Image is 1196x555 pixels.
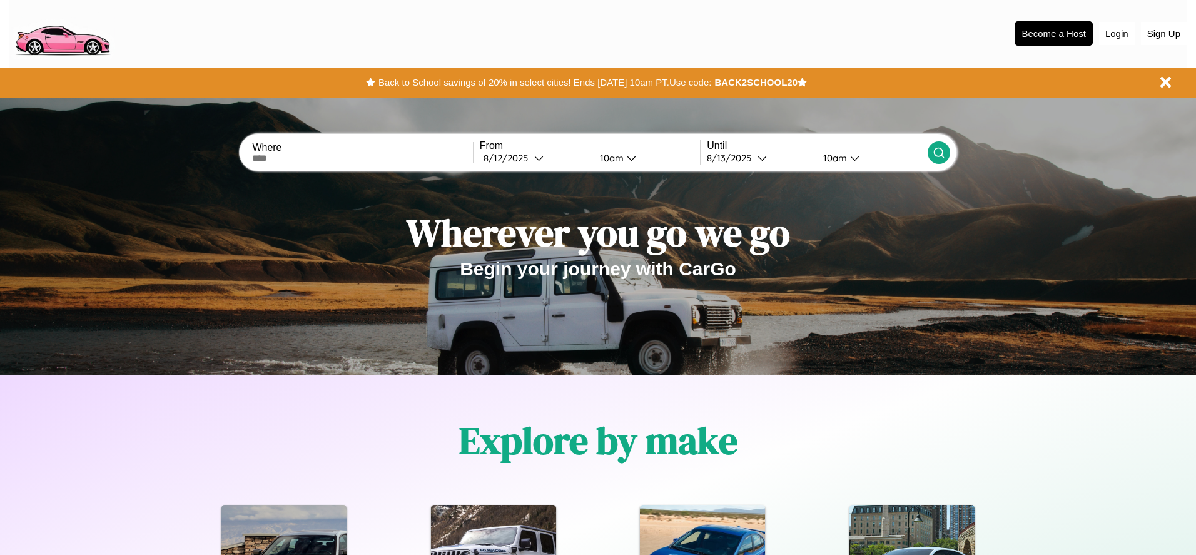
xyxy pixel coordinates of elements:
img: logo [9,6,115,59]
label: Where [252,142,472,153]
div: 10am [817,152,850,164]
div: 8 / 12 / 2025 [484,152,534,164]
b: BACK2SCHOOL20 [714,77,798,88]
button: Login [1099,22,1135,45]
button: Back to School savings of 20% in select cities! Ends [DATE] 10am PT.Use code: [375,74,714,91]
button: Sign Up [1141,22,1187,45]
button: 10am [813,151,927,165]
button: 10am [590,151,700,165]
label: From [480,140,700,151]
h1: Explore by make [459,415,737,466]
label: Until [707,140,927,151]
div: 8 / 13 / 2025 [707,152,758,164]
button: Become a Host [1015,21,1093,46]
div: 10am [594,152,627,164]
button: 8/12/2025 [480,151,590,165]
